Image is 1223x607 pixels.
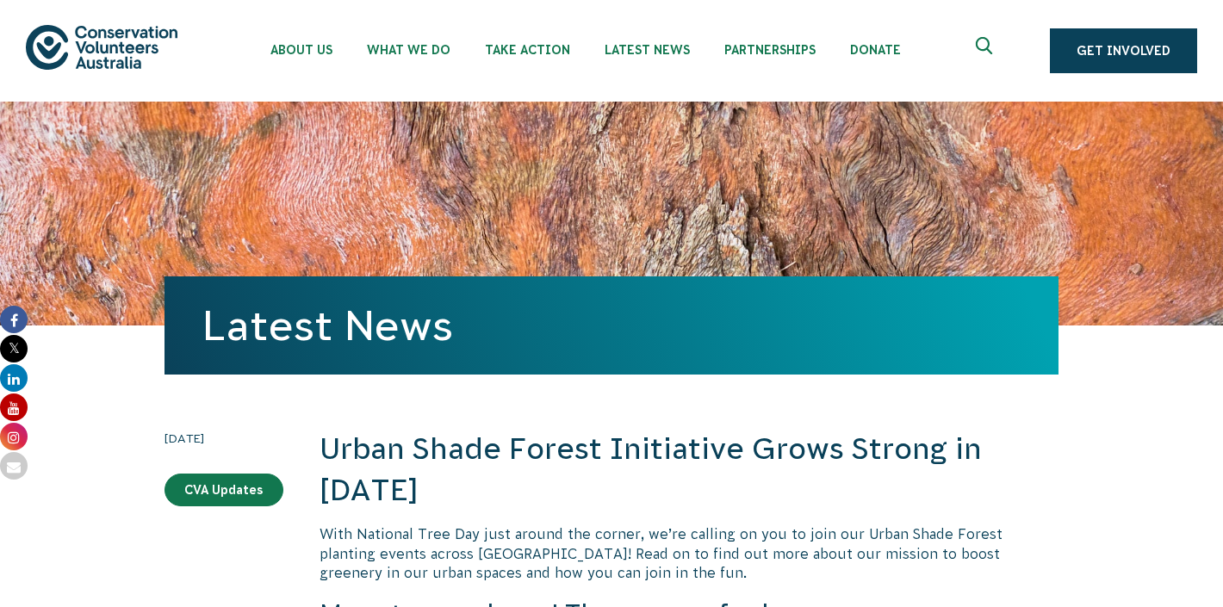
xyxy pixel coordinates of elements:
[270,43,332,57] span: About Us
[320,429,1058,511] h2: Urban Shade Forest Initiative Grows Strong in [DATE]
[165,429,283,448] time: [DATE]
[485,43,570,57] span: Take Action
[605,43,690,57] span: Latest News
[976,37,997,65] span: 展开搜索框
[202,302,453,349] a: Latest News
[850,43,901,57] span: Donate
[965,30,1007,71] button: 展开搜索框 Close search box
[1050,28,1197,73] a: Get Involved
[367,43,450,57] span: What We Do
[165,474,283,506] a: CVA Updates
[724,43,816,57] span: Partnerships
[26,25,177,69] img: logo.svg
[320,524,1058,582] p: With National Tree Day just around the corner, we’re calling on you to join our Urban Shade Fores...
